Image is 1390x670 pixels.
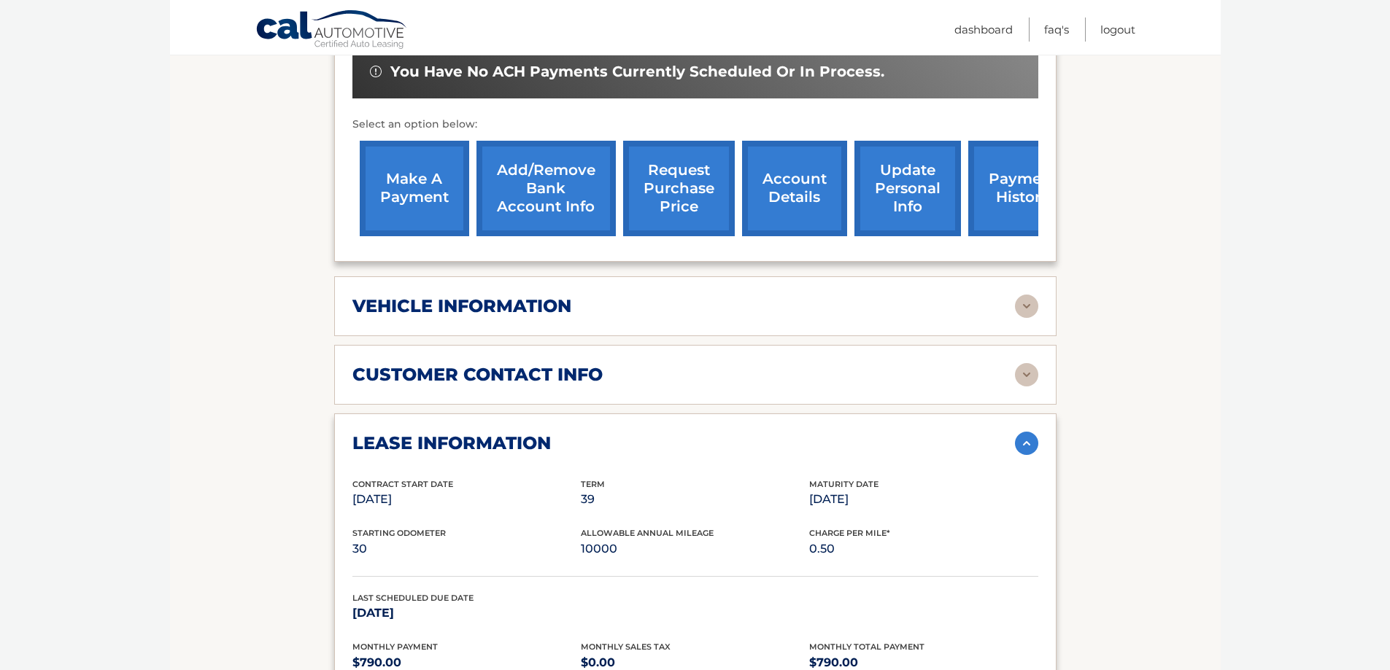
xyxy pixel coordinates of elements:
a: Add/Remove bank account info [476,141,616,236]
span: Charge Per Mile* [809,528,890,538]
p: [DATE] [352,603,581,623]
a: Logout [1100,17,1135,42]
span: Monthly Sales Tax [581,642,671,652]
span: Term [581,479,605,489]
h2: vehicle information [352,295,571,317]
p: 0.50 [809,539,1038,559]
img: alert-white.svg [370,66,382,77]
img: accordion-rest.svg [1015,363,1038,386]
h2: lease information [352,432,551,454]
span: Monthly Payment [352,642,438,652]
span: Contract Start Date [352,479,453,489]
a: Dashboard [954,17,1013,42]
p: [DATE] [352,489,581,510]
span: Maturity Date [809,479,879,489]
a: FAQ's [1044,17,1069,42]
a: request purchase price [623,141,735,236]
a: update personal info [854,141,961,236]
span: Allowable Annual Mileage [581,528,714,538]
p: 10000 [581,539,809,559]
a: make a payment [360,141,469,236]
p: [DATE] [809,489,1038,510]
p: 39 [581,489,809,510]
a: account details [742,141,847,236]
a: Cal Automotive [255,9,409,52]
span: Monthly Total Payment [809,642,924,652]
span: You have no ACH payments currently scheduled or in process. [390,63,884,81]
p: 30 [352,539,581,559]
span: Last Scheduled Due Date [352,593,474,603]
span: Starting Odometer [352,528,446,538]
p: Select an option below: [352,116,1038,133]
img: accordion-active.svg [1015,432,1038,455]
a: payment history [968,141,1078,236]
h2: customer contact info [352,364,603,386]
img: accordion-rest.svg [1015,295,1038,318]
